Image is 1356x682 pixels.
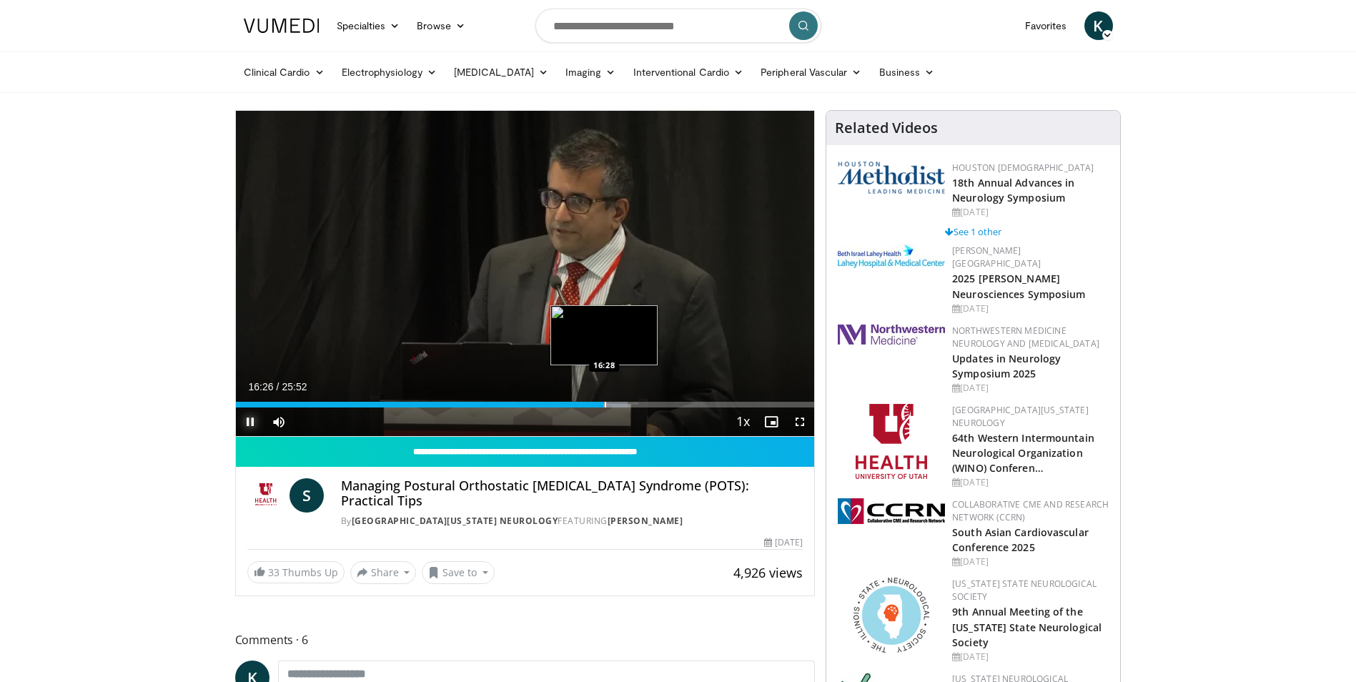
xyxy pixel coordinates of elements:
a: Collaborative CME and Research Network (CCRN) [952,498,1109,523]
div: [DATE] [764,536,803,549]
a: Specialties [328,11,409,40]
a: Business [871,58,944,87]
a: 33 Thumbs Up [247,561,345,583]
a: Interventional Cardio [625,58,753,87]
span: 25:52 [282,381,307,392]
a: Imaging [557,58,625,87]
button: Enable picture-in-picture mode [757,407,786,436]
img: University of Utah Neurology [247,478,284,513]
a: 9th Annual Meeting of the [US_STATE] State Neurological Society [952,605,1102,648]
img: 71a8b48c-8850-4916-bbdd-e2f3ccf11ef9.png.150x105_q85_autocrop_double_scale_upscale_version-0.2.png [853,578,929,653]
h4: Managing Postural Orthostatic [MEDICAL_DATA] Syndrome (POTS): Practical Tips [341,478,803,509]
a: [PERSON_NAME] [608,515,683,527]
a: Houston [DEMOGRAPHIC_DATA] [952,162,1094,174]
button: Save to [422,561,495,584]
input: Search topics, interventions [535,9,821,43]
video-js: Video Player [236,111,815,437]
a: [GEOGRAPHIC_DATA][US_STATE] Neurology [352,515,558,527]
img: image.jpeg [550,305,658,365]
a: South Asian Cardiovascular Conference 2025 [952,525,1089,554]
a: 2025 [PERSON_NAME] Neurosciences Symposium [952,272,1085,300]
a: [MEDICAL_DATA] [445,58,557,87]
a: S [289,478,324,513]
a: [US_STATE] State Neurological Society [952,578,1097,603]
img: 2a462fb6-9365-492a-ac79-3166a6f924d8.png.150x105_q85_autocrop_double_scale_upscale_version-0.2.jpg [838,325,945,345]
span: Comments 6 [235,631,816,649]
div: [DATE] [952,382,1109,395]
a: Peripheral Vascular [752,58,870,87]
button: Fullscreen [786,407,814,436]
a: See 1 other [945,225,1001,238]
button: Playback Rate [728,407,757,436]
a: Northwestern Medicine Neurology and [MEDICAL_DATA] [952,325,1099,350]
img: VuMedi Logo [244,19,320,33]
span: 33 [268,565,279,579]
button: Pause [236,407,264,436]
a: Clinical Cardio [235,58,333,87]
button: Mute [264,407,293,436]
div: [DATE] [952,302,1109,315]
a: Browse [408,11,474,40]
a: K [1084,11,1113,40]
button: Share [350,561,417,584]
div: [DATE] [952,206,1109,219]
div: Progress Bar [236,402,815,407]
a: Electrophysiology [333,58,445,87]
div: [DATE] [952,651,1109,663]
a: Updates in Neurology Symposium 2025 [952,352,1061,380]
div: By FEATURING [341,515,803,528]
img: a04ee3ba-8487-4636-b0fb-5e8d268f3737.png.150x105_q85_autocrop_double_scale_upscale_version-0.2.png [838,498,945,524]
h4: Related Videos [835,119,938,137]
a: Favorites [1016,11,1076,40]
a: 64th Western Intermountain Neurological Organization (WINO) Conferen… [952,431,1094,475]
a: [GEOGRAPHIC_DATA][US_STATE] Neurology [952,404,1089,429]
div: [DATE] [952,555,1109,568]
span: 16:26 [249,381,274,392]
a: [PERSON_NAME][GEOGRAPHIC_DATA] [952,244,1041,270]
a: 18th Annual Advances in Neurology Symposium [952,176,1074,204]
div: [DATE] [952,476,1109,489]
img: 5e4488cc-e109-4a4e-9fd9-73bb9237ee91.png.150x105_q85_autocrop_double_scale_upscale_version-0.2.png [838,162,945,194]
img: f6362829-b0a3-407d-a044-59546adfd345.png.150x105_q85_autocrop_double_scale_upscale_version-0.2.png [856,404,927,479]
span: / [277,381,279,392]
span: 4,926 views [733,564,803,581]
img: e7977282-282c-4444-820d-7cc2733560fd.jpg.150x105_q85_autocrop_double_scale_upscale_version-0.2.jpg [838,244,945,268]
